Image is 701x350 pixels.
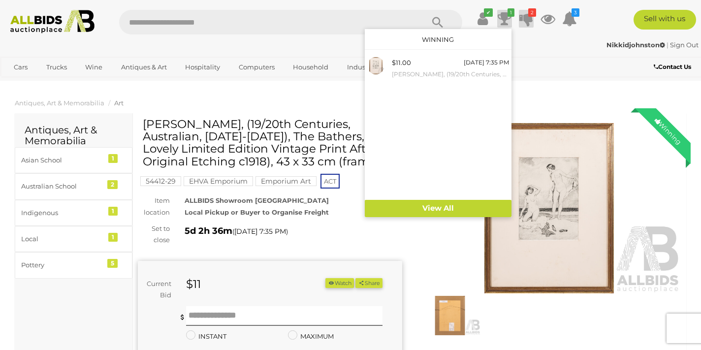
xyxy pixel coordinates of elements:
div: 2 [107,180,118,189]
button: Share [355,278,382,288]
div: 1 [108,154,118,163]
label: MAXIMUM [288,331,334,342]
a: 1 [497,10,512,28]
b: Contact Us [654,63,691,70]
small: [PERSON_NAME], (19/20th Centuries, Australian, [DATE]-[DATE]), The Bathers, Lovely Limited Editio... [392,69,509,80]
div: 1 [108,207,118,216]
div: Current Bid [138,278,179,301]
div: Pottery [21,259,102,271]
mark: EHVA Emporium [184,176,253,186]
a: Wine [79,59,109,75]
mark: 54412-29 [140,176,181,186]
h2: Antiques, Art & Memorabilia [25,125,123,146]
strong: $11 [186,277,201,291]
a: Cars [7,59,34,75]
h1: [PERSON_NAME], (19/20th Centuries, Australian, [DATE]-[DATE]), The Bathers, Lovely Limited Editio... [143,118,400,168]
span: ( ) [232,227,288,235]
span: | [667,41,669,49]
div: Asian School [21,155,102,166]
a: EHVA Emporium [184,177,253,185]
div: [DATE] 7:35 PM [464,57,509,68]
a: Computers [232,59,281,75]
a: Antiques, Art & Memorabilia [15,99,104,107]
div: Winning [645,108,691,154]
span: [DATE] 7:35 PM [234,227,286,236]
a: ✔ [476,10,490,28]
a: $11.00 [DATE] 7:35 PM [PERSON_NAME], (19/20th Centuries, Australian, [DATE]-[DATE]), The Bathers,... [365,55,511,82]
a: View All [365,200,511,217]
a: Industrial [341,59,384,75]
a: Emporium Art [255,177,317,185]
i: ✔ [484,8,493,17]
mark: Emporium Art [255,176,317,186]
div: Local [21,233,102,245]
a: 2 [519,10,534,28]
a: Nikkidjohnston [606,41,667,49]
div: $11.00 [392,57,411,68]
a: Asian School 1 [15,147,132,173]
label: INSTANT [186,331,226,342]
button: Search [413,10,462,34]
li: Watch this item [325,278,354,288]
span: ACT [320,174,340,189]
div: Item location [130,195,177,218]
div: Indigenous [21,207,102,219]
a: Local 1 [15,226,132,252]
a: Art [114,99,124,107]
i: 3 [572,8,579,17]
a: Household [287,59,335,75]
strong: Local Pickup or Buyer to Organise Freight [185,208,329,216]
div: 1 [108,233,118,242]
img: Norman Lindsay, (19/20th Centuries, Australian, 1879-1969), The Bathers, Lovely Limited Edition V... [417,123,681,293]
a: Antiques & Art [115,59,173,75]
a: Hospitality [179,59,226,75]
i: 2 [528,8,536,17]
strong: 5d 2h 36m [185,225,232,236]
a: Winning [422,35,454,43]
a: 54412-29 [140,177,181,185]
a: Pottery 5 [15,252,132,278]
div: Set to close [130,223,177,246]
div: Australian School [21,181,102,192]
div: 5 [107,259,118,268]
button: Watch [325,278,354,288]
a: 3 [562,10,577,28]
a: Sign Out [670,41,699,49]
img: Norman Lindsay, (19/20th Centuries, Australian, 1879-1969), The Bathers, Lovely Limited Edition V... [419,296,480,335]
a: Australian School 2 [15,173,132,199]
a: Indigenous 1 [15,200,132,226]
i: 1 [508,8,514,17]
a: Contact Us [654,62,694,72]
a: Trucks [40,59,73,75]
strong: ALLBIDS Showroom [GEOGRAPHIC_DATA] [185,196,329,204]
img: 54412-29a.jpg [367,57,384,74]
a: Sell with us [634,10,696,30]
a: [GEOGRAPHIC_DATA] [7,75,90,92]
strong: Nikkidjohnston [606,41,665,49]
img: Allbids.com.au [5,10,99,33]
